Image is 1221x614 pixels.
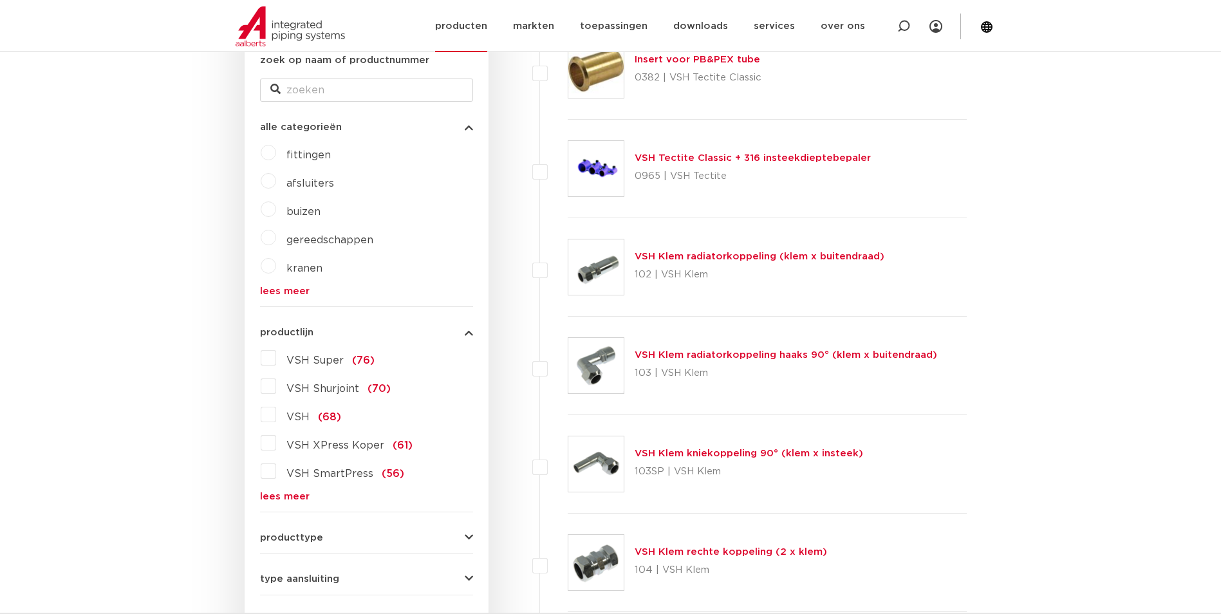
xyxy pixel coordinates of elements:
[286,207,321,217] a: buizen
[260,122,473,132] button: alle categorieën
[568,42,624,98] img: Thumbnail for Insert voor PB&PEX tube
[260,328,313,337] span: productlijn
[568,535,624,590] img: Thumbnail for VSH Klem rechte koppeling (2 x klem)
[635,265,884,285] p: 102 | VSH Klem
[318,412,341,422] span: (68)
[635,153,871,163] a: VSH Tectite Classic + 316 insteekdieptebepaler
[382,469,404,479] span: (56)
[286,355,344,366] span: VSH Super
[635,461,863,482] p: 103SP | VSH Klem
[260,53,429,68] label: zoek op naam of productnummer
[635,547,827,557] a: VSH Klem rechte koppeling (2 x klem)
[286,469,373,479] span: VSH SmartPress
[352,355,375,366] span: (76)
[286,235,373,245] a: gereedschappen
[568,141,624,196] img: Thumbnail for VSH Tectite Classic + 316 insteekdieptebepaler
[260,286,473,296] a: lees meer
[286,263,322,274] a: kranen
[568,239,624,295] img: Thumbnail for VSH Klem radiatorkoppeling (klem x buitendraad)
[286,178,334,189] a: afsluiters
[260,328,473,337] button: productlijn
[635,363,937,384] p: 103 | VSH Klem
[260,79,473,102] input: zoeken
[568,436,624,492] img: Thumbnail for VSH Klem kniekoppeling 90° (klem x insteek)
[286,150,331,160] a: fittingen
[260,533,473,543] button: producttype
[635,449,863,458] a: VSH Klem kniekoppeling 90° (klem x insteek)
[260,122,342,132] span: alle categorieën
[260,533,323,543] span: producttype
[635,68,761,88] p: 0382 | VSH Tectite Classic
[635,55,760,64] a: Insert voor PB&PEX tube
[286,440,384,451] span: VSH XPress Koper
[368,384,391,394] span: (70)
[568,338,624,393] img: Thumbnail for VSH Klem radiatorkoppeling haaks 90° (klem x buitendraad)
[260,574,473,584] button: type aansluiting
[260,492,473,501] a: lees meer
[635,560,827,581] p: 104 | VSH Klem
[393,440,413,451] span: (61)
[635,252,884,261] a: VSH Klem radiatorkoppeling (klem x buitendraad)
[635,166,871,187] p: 0965 | VSH Tectite
[286,412,310,422] span: VSH
[635,350,937,360] a: VSH Klem radiatorkoppeling haaks 90° (klem x buitendraad)
[286,384,359,394] span: VSH Shurjoint
[260,574,339,584] span: type aansluiting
